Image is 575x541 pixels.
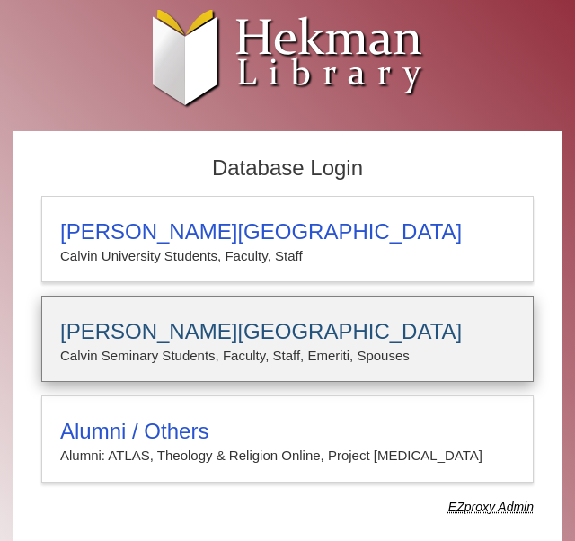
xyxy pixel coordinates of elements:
p: Calvin University Students, Faculty, Staff [60,244,515,268]
p: Calvin Seminary Students, Faculty, Staff, Emeriti, Spouses [60,344,515,368]
p: Alumni: ATLAS, Theology & Religion Online, Project [MEDICAL_DATA] [60,444,515,467]
h3: Alumni / Others [60,419,515,444]
h3: [PERSON_NAME][GEOGRAPHIC_DATA] [60,319,515,344]
dfn: Use Alumni login [448,500,534,514]
a: [PERSON_NAME][GEOGRAPHIC_DATA]Calvin Seminary Students, Faculty, Staff, Emeriti, Spouses [41,296,534,382]
a: [PERSON_NAME][GEOGRAPHIC_DATA]Calvin University Students, Faculty, Staff [41,196,534,282]
h3: [PERSON_NAME][GEOGRAPHIC_DATA] [60,219,515,244]
h2: Database Login [32,150,543,187]
summary: Alumni / OthersAlumni: ATLAS, Theology & Religion Online, Project [MEDICAL_DATA] [60,419,515,467]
